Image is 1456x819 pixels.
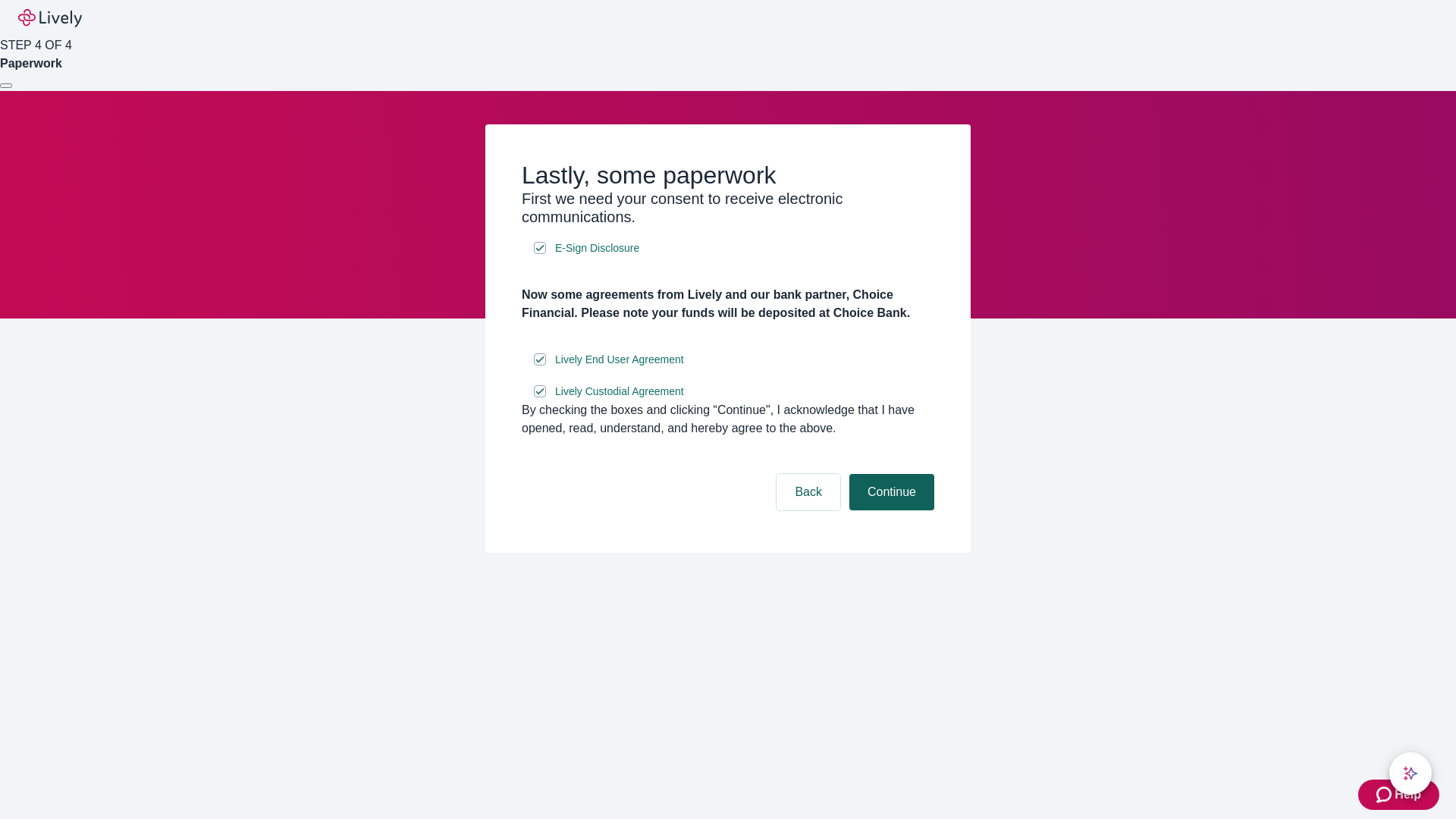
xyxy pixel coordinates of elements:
[522,190,934,226] h3: First we need your consent to receive electronic communications.
[552,382,687,401] a: e-sign disclosure document
[1389,752,1432,795] button: chat
[555,240,639,256] span: E-Sign Disclosure
[552,350,687,369] a: e-sign disclosure document
[1395,786,1421,804] span: Help
[522,401,934,438] div: By checking the boxes and clicking “Continue", I acknowledge that I have opened, read, understand...
[1358,780,1439,810] button: Zendesk support iconHelp
[555,352,684,368] span: Lively End User Agreement
[555,384,684,400] span: Lively Custodial Agreement
[849,474,934,510] button: Continue
[522,286,934,322] h4: Now some agreements from Lively and our bank partner, Choice Financial. Please note your funds wi...
[1376,786,1395,804] svg: Zendesk support icon
[1403,766,1418,781] svg: Lively AI Assistant
[552,239,642,258] a: e-sign disclosure document
[18,9,82,27] img: Lively
[777,474,840,510] button: Back
[522,161,934,190] h2: Lastly, some paperwork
